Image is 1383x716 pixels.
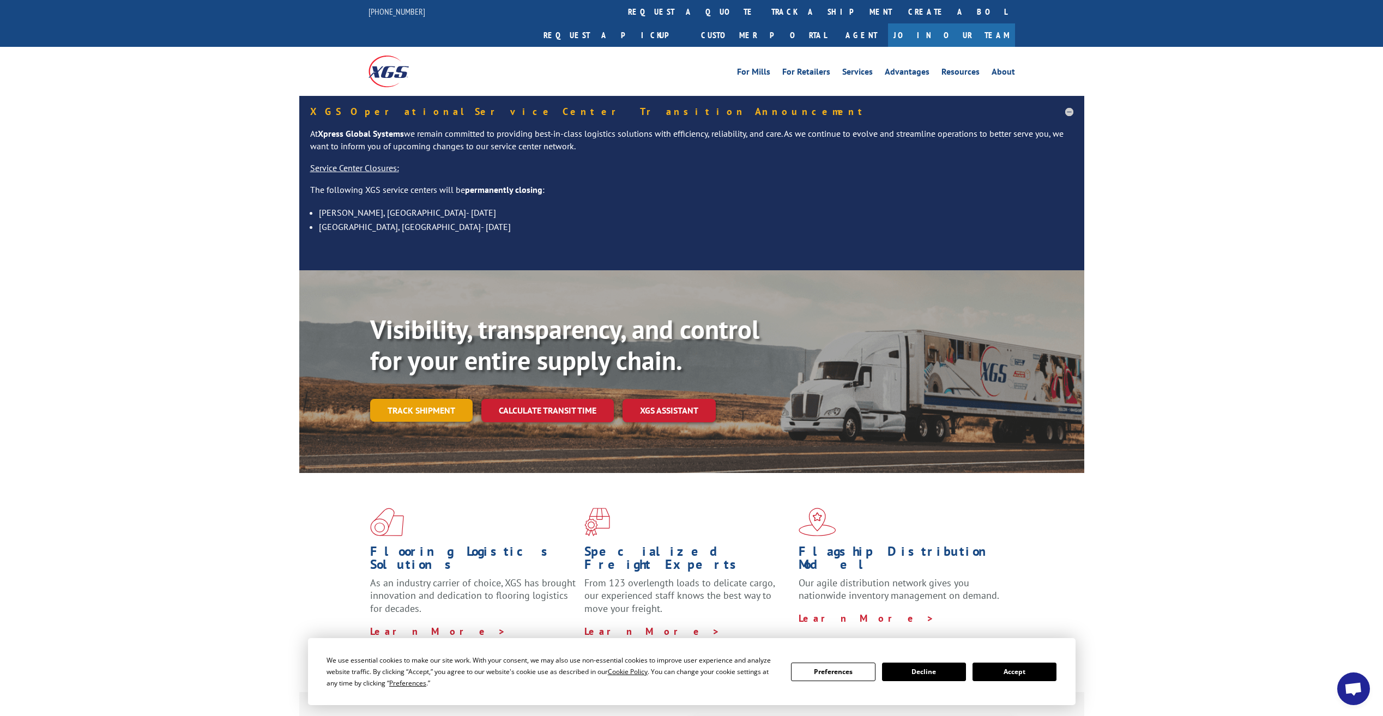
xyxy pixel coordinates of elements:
[584,625,720,638] a: Learn More >
[842,68,873,80] a: Services
[584,577,790,625] p: From 123 overlength loads to delicate cargo, our experienced staff knows the best way to move you...
[318,128,404,139] strong: Xpress Global Systems
[370,625,506,638] a: Learn More >
[1337,672,1370,705] a: Open chat
[799,577,999,602] span: Our agile distribution network gives you nationwide inventory management on demand.
[319,205,1073,220] li: [PERSON_NAME], [GEOGRAPHIC_DATA]- [DATE]
[941,68,980,80] a: Resources
[992,68,1015,80] a: About
[308,638,1076,705] div: Cookie Consent Prompt
[835,23,888,47] a: Agent
[535,23,693,47] a: Request a pickup
[973,663,1056,681] button: Accept
[465,184,542,195] strong: permanently closing
[310,184,1073,205] p: The following XGS service centers will be :
[370,577,576,615] span: As an industry carrier of choice, XGS has brought innovation and dedication to flooring logistics...
[319,220,1073,234] li: [GEOGRAPHIC_DATA], [GEOGRAPHIC_DATA]- [DATE]
[369,6,425,17] a: [PHONE_NUMBER]
[370,399,473,422] a: Track shipment
[310,107,1073,117] h5: XGS Operational Service Center Transition Announcement
[370,312,759,378] b: Visibility, transparency, and control for your entire supply chain.
[370,545,576,577] h1: Flooring Logistics Solutions
[608,667,648,676] span: Cookie Policy
[481,399,614,422] a: Calculate transit time
[310,162,399,173] u: Service Center Closures:
[693,23,835,47] a: Customer Portal
[389,678,426,688] span: Preferences
[737,68,770,80] a: For Mills
[888,23,1015,47] a: Join Our Team
[799,545,1005,577] h1: Flagship Distribution Model
[310,128,1073,162] p: At we remain committed to providing best-in-class logistics solutions with efficiency, reliabilit...
[584,545,790,577] h1: Specialized Freight Experts
[799,612,934,624] a: Learn More >
[327,654,778,689] div: We use essential cookies to make our site work. With your consent, we may also use non-essential ...
[623,399,716,422] a: XGS ASSISTANT
[885,68,929,80] a: Advantages
[799,508,836,536] img: xgs-icon-flagship-distribution-model-red
[882,663,966,681] button: Decline
[791,663,875,681] button: Preferences
[370,508,404,536] img: xgs-icon-total-supply-chain-intelligence-red
[782,68,830,80] a: For Retailers
[584,508,610,536] img: xgs-icon-focused-on-flooring-red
